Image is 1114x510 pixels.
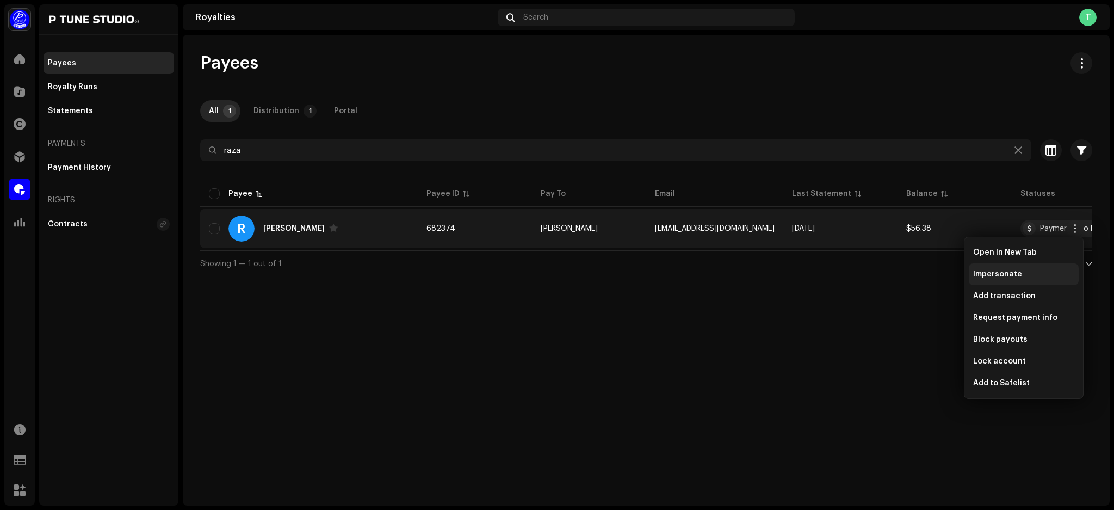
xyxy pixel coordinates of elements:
re-m-nav-item: Payees [44,52,174,74]
div: Statements [48,107,93,115]
div: Royalties [196,13,493,22]
p-badge: 1 [304,105,317,118]
re-m-nav-item: Royalty Runs [44,76,174,98]
re-m-nav-item: Contracts [44,213,174,235]
span: Open In New Tab [973,248,1037,257]
span: Sep 2025 [792,225,815,232]
re-m-nav-item: Statements [44,100,174,122]
span: Add to Safelist [973,379,1030,388]
div: Payee [228,188,252,199]
span: $56.38 [906,225,931,232]
div: Payment History [48,163,111,172]
div: All [209,100,219,122]
span: 682374 [426,225,455,232]
div: Contracts [48,220,88,229]
div: Distribution [253,100,299,122]
input: Search [200,139,1031,161]
div: Royalty Runs [48,83,97,91]
img: a1dd4b00-069a-4dd5-89ed-38fbdf7e908f [9,9,30,30]
span: Impersonate [973,270,1022,279]
div: R [228,216,255,242]
p-badge: 1 [223,105,236,118]
div: T [1079,9,1097,26]
span: Showing 1 — 1 out of 1 [200,260,282,268]
re-m-nav-item: Payment History [44,157,174,179]
span: Payees [200,52,258,74]
div: Last Statement [792,188,851,199]
span: Add transaction [973,292,1036,300]
re-a-nav-header: Payments [44,131,174,157]
div: Payees [48,59,76,67]
div: Portal [334,100,357,122]
span: Raza Ahmad [541,225,598,232]
div: Balance [906,188,938,199]
span: Search [523,13,548,22]
re-a-nav-header: Rights [44,187,174,213]
div: Raza Ahmad [263,225,325,232]
span: Request payment info [973,314,1057,322]
span: razaahmad1998@hotmail.com [655,225,775,232]
span: Block payouts [973,335,1028,344]
div: Payee ID [426,188,460,199]
span: Lock account [973,357,1026,366]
